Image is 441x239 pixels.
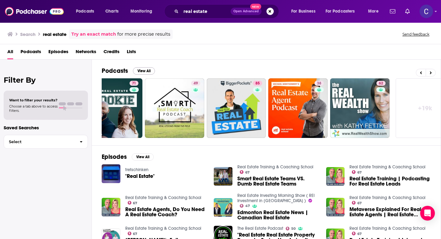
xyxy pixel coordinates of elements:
[237,210,319,220] a: Edmonton Real Estate News | Canadian Real Estate
[352,201,362,205] a: 67
[102,67,128,75] h2: Podcasts
[420,206,435,221] div: Open Intercom Messenger
[4,135,88,149] button: Select
[250,4,261,10] span: New
[326,167,345,186] a: Real Estate Training | Podcasting For Real Estate Leads
[291,227,296,230] span: 50
[403,6,412,17] a: Show notifications dropdown
[4,140,75,144] span: Select
[104,47,119,59] a: Credits
[245,171,250,174] span: 67
[71,31,116,38] a: Try an exact match
[349,164,425,170] a: Real Estate Training & Coaching School
[357,171,362,174] span: 67
[352,232,362,235] a: 67
[117,31,170,38] span: for more precise results
[326,7,355,16] span: For Podcasters
[133,233,137,235] span: 67
[76,7,94,16] span: Podcasts
[315,81,324,86] a: 38
[191,81,200,86] a: 49
[132,80,136,87] span: 71
[125,195,201,200] a: Real Estate Training & Coaching School
[349,207,431,217] a: Metaverse Explained For Real Estate Agents | Real Estate Coaching (4)
[9,98,58,102] span: Want to filter your results?
[214,167,232,186] img: Smart Real Estate Teams VS. Dumb Real Estate Teams
[130,7,152,16] span: Monitoring
[317,80,321,87] span: 38
[379,80,383,87] span: 62
[102,153,154,161] a: EpisodesView All
[20,31,36,37] h3: Search
[237,226,283,231] a: The Real Estate Podcast
[4,125,88,131] p: Saved Searches
[83,78,143,138] a: 71
[368,7,379,16] span: More
[357,233,362,235] span: 67
[420,5,433,18] img: User Profile
[133,202,137,205] span: 67
[181,6,231,16] input: Search podcasts, credits, & more...
[21,47,41,59] a: Podcasts
[237,176,319,186] a: Smart Real Estate Teams VS. Dumb Real Estate Teams
[376,81,386,86] a: 62
[322,6,364,16] button: open menu
[253,81,262,86] a: 85
[240,170,250,174] a: 67
[255,80,260,87] span: 85
[287,6,323,16] button: open menu
[7,47,13,59] span: All
[76,47,96,59] a: Networks
[240,204,250,208] a: 47
[357,202,362,205] span: 67
[420,5,433,18] span: Logged in as publicityxxtina
[126,6,160,16] button: open menu
[4,76,88,84] h2: Filter By
[125,226,201,231] a: Real Estate Training & Coaching School
[214,198,232,217] img: Edmonton Real Estate News | Canadian Real Estate
[420,5,433,18] button: Show profile menu
[233,10,259,13] span: Open Advanced
[102,198,120,217] a: Real Estate Agents, Do You Need A Real Estate Coach?
[9,104,58,113] span: Choose a tab above to access filters.
[128,201,138,205] a: 67
[268,78,328,138] a: 38
[105,7,119,16] span: Charts
[127,47,136,59] a: Lists
[330,78,390,138] a: 62
[352,170,362,174] a: 67
[349,176,431,186] a: Real Estate Training | Podcasting For Real Estate Leads
[102,153,127,161] h2: Episodes
[125,174,155,179] a: "Real Estate"
[72,6,102,16] button: open menu
[349,226,425,231] a: Real Estate Training & Coaching School
[5,6,64,17] img: Podchaser - Follow, Share and Rate Podcasts
[125,167,149,172] a: tretschinken
[349,195,425,200] a: Real Estate Training & Coaching School
[48,47,68,59] a: Episodes
[102,164,120,183] img: "Real Estate"
[237,164,313,170] a: Real Estate Training & Coaching School
[194,80,198,87] span: 49
[170,4,285,18] div: Search podcasts, credits, & more...
[125,207,207,217] a: Real Estate Agents, Do You Need A Real Estate Coach?
[43,31,66,37] h3: real estate
[237,193,315,203] a: Real Estate Investing Morning Show ( REI Investment in Canada )
[145,78,204,138] a: 49
[286,227,296,230] a: 50
[387,6,398,17] a: Show notifications dropdown
[401,32,431,37] button: Send feedback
